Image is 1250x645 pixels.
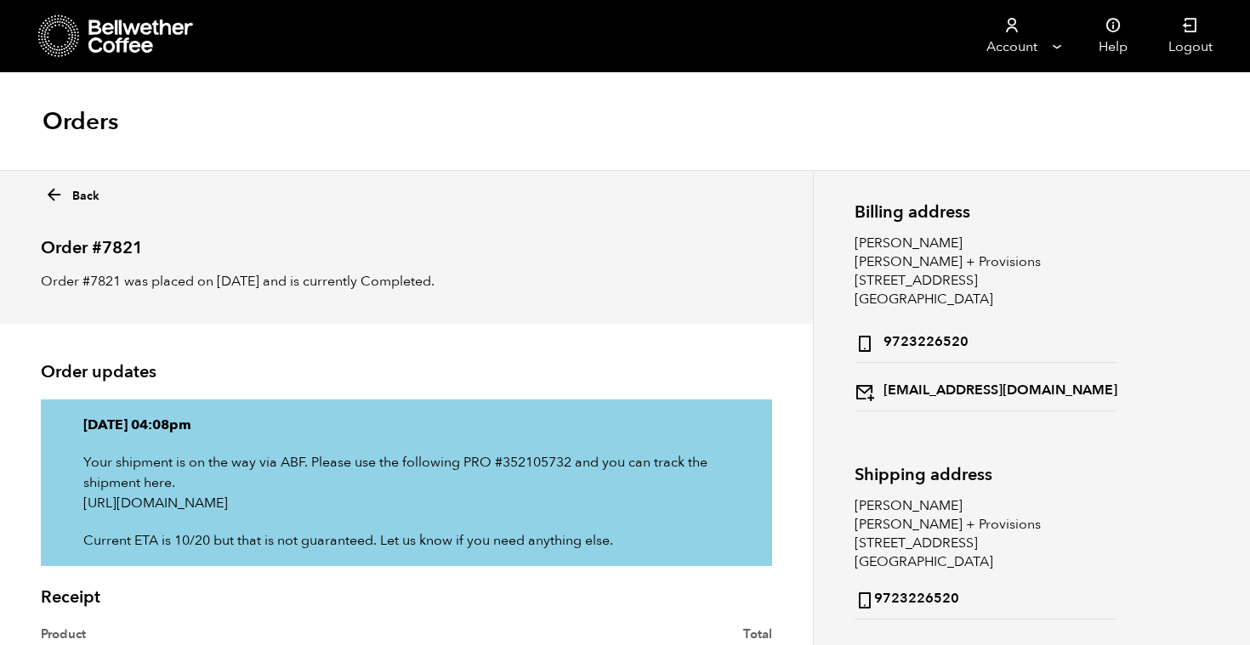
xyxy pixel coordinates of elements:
[44,180,99,205] a: Back
[41,223,772,258] h2: Order #7821
[855,234,1117,411] address: [PERSON_NAME] [PERSON_NAME] + Provisions [STREET_ADDRESS] [GEOGRAPHIC_DATA]
[855,202,1117,222] h2: Billing address
[83,415,730,435] p: [DATE] 04:08pm
[855,329,969,354] strong: 9723226520
[41,362,772,382] h2: Order updates
[855,496,1117,620] address: [PERSON_NAME] [PERSON_NAME] + Provisions [STREET_ADDRESS] [GEOGRAPHIC_DATA]
[83,494,228,512] a: [URL][DOMAIN_NAME]
[855,586,959,610] strong: 9723226520
[855,465,1117,484] h2: Shipping address
[43,106,118,137] h1: Orders
[83,530,730,551] p: Current ETA is 10/20 but that is not guaranteed. Let us know if you need anything else.
[855,377,1117,402] strong: [EMAIL_ADDRESS][DOMAIN_NAME]
[41,271,772,291] p: Order #7821 was placed on [DATE] and is currently Completed.
[83,452,730,513] p: Your shipment is on the way via ABF. Please use the following PRO #352105732 and you can track th...
[41,587,772,608] h2: Receipt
